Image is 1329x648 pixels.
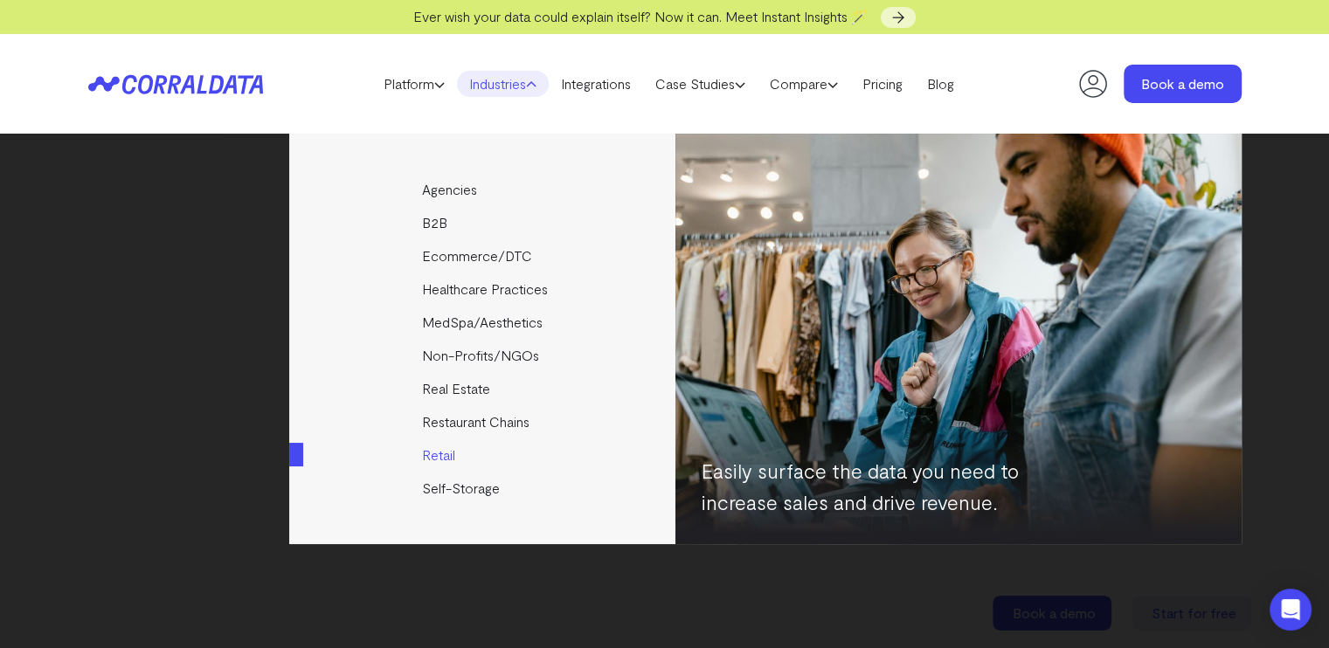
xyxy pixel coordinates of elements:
[289,438,678,472] a: Retail
[371,71,457,97] a: Platform
[915,71,966,97] a: Blog
[289,206,678,239] a: B2B
[549,71,643,97] a: Integrations
[1124,65,1242,103] a: Book a demo
[850,71,915,97] a: Pricing
[289,272,678,306] a: Healthcare Practices
[289,405,678,438] a: Restaurant Chains
[289,372,678,405] a: Real Estate
[289,239,678,272] a: Ecommerce/DTC
[643,71,758,97] a: Case Studies
[289,306,678,339] a: MedSpa/Aesthetics
[758,71,850,97] a: Compare
[702,455,1095,518] p: Easily surface the data you need to increase sales and drive revenue.
[289,472,678,505] a: Self-Storage
[289,173,678,206] a: Agencies
[413,8,869,24] span: Ever wish your data could explain itself? Now it can. Meet Instant Insights 🪄
[1270,589,1312,631] div: Open Intercom Messenger
[289,339,678,372] a: Non-Profits/NGOs
[457,71,549,97] a: Industries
